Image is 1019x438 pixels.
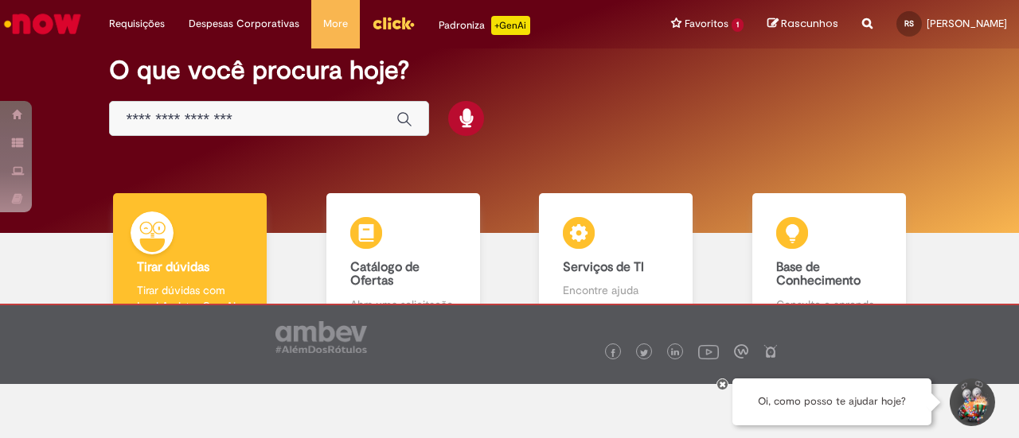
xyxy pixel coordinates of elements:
b: Catálogo de Ofertas [350,259,420,289]
b: Tirar dúvidas [137,259,209,275]
img: ServiceNow [2,8,84,40]
span: 1 [732,18,744,32]
img: logo_footer_linkedin.png [671,348,679,358]
b: Serviços de TI [563,259,644,275]
p: Tirar dúvidas com Lupi Assist e Gen Ai [137,282,243,314]
span: Despesas Corporativas [189,16,299,32]
span: RS [904,18,914,29]
p: Encontre ajuda [563,282,669,298]
h2: Bom dia, [PERSON_NAME] [109,21,414,48]
a: Tirar dúvidas Tirar dúvidas com Lupi Assist e Gen Ai [84,193,297,331]
p: +GenAi [491,16,530,35]
img: logo_footer_workplace.png [734,344,748,359]
b: Base de Conhecimento [776,259,861,289]
div: Oi, como posso te ajudar hoje? [732,378,931,425]
a: Catálogo de Ofertas Abra uma solicitação [297,193,510,331]
img: logo_footer_naosei.png [763,344,778,359]
span: Requisições [109,16,165,32]
span: Favoritos [685,16,728,32]
img: logo_footer_facebook.png [609,349,617,357]
img: click_logo_yellow_360x200.png [372,11,415,35]
img: logo_footer_ambev_rotulo_gray.png [275,321,367,353]
span: [PERSON_NAME] [927,17,1007,30]
img: logo_footer_twitter.png [640,349,648,357]
button: Iniciar Conversa de Suporte [947,378,995,426]
p: Consulte e aprenda [776,297,882,312]
a: Rascunhos [767,17,838,32]
img: logo_footer_youtube.png [698,341,719,362]
span: Rascunhos [781,16,838,31]
a: Serviços de TI Encontre ajuda [509,193,723,331]
h2: O que você procura hoje? [109,56,909,84]
p: Abra uma solicitação [350,297,456,312]
div: Padroniza [439,16,530,35]
span: More [323,16,348,32]
a: Base de Conhecimento Consulte e aprenda [723,193,936,331]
